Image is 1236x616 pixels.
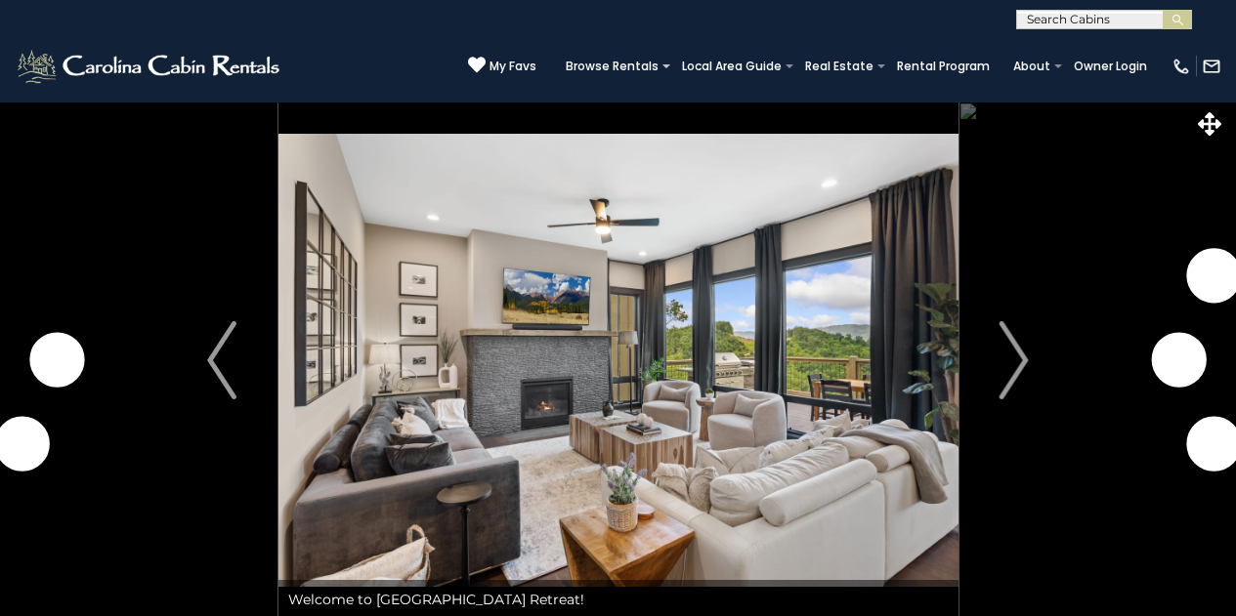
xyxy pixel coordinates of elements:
[795,53,883,80] a: Real Estate
[1202,57,1221,76] img: mail-regular-white.png
[1064,53,1157,80] a: Owner Login
[1172,57,1191,76] img: phone-regular-white.png
[15,47,285,86] img: White-1-2.png
[1003,53,1060,80] a: About
[468,56,536,76] a: My Favs
[887,53,1000,80] a: Rental Program
[490,58,536,75] span: My Favs
[1000,321,1029,399] img: arrow
[207,321,236,399] img: arrow
[556,53,668,80] a: Browse Rentals
[672,53,791,80] a: Local Area Guide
